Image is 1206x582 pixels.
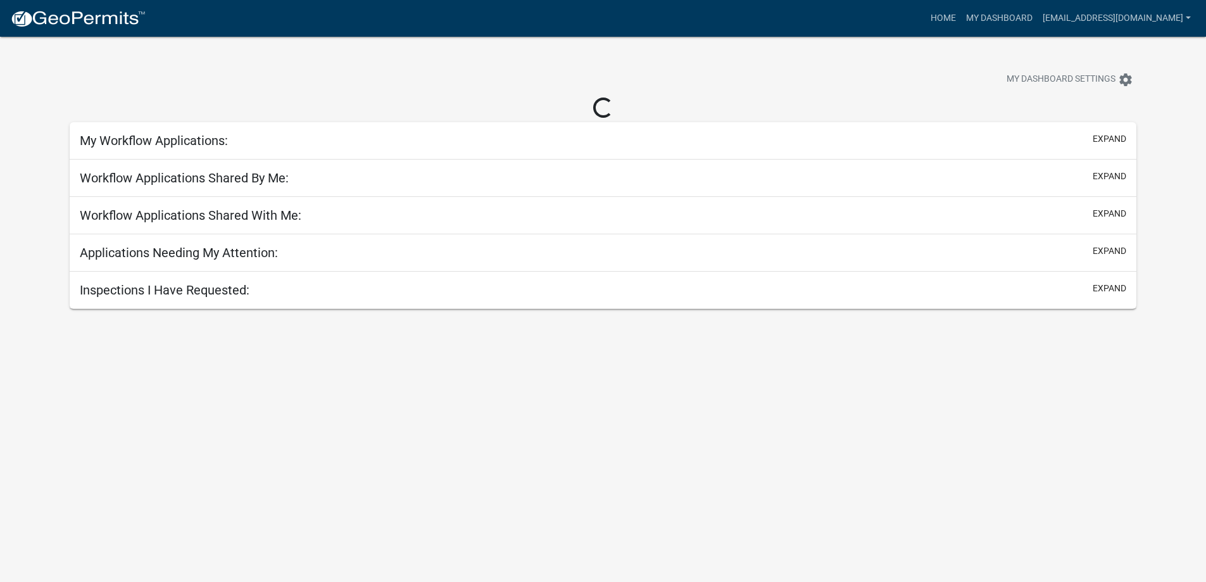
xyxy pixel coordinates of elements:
[1093,207,1126,220] button: expand
[961,6,1038,30] a: My Dashboard
[80,245,278,260] h5: Applications Needing My Attention:
[1093,282,1126,295] button: expand
[1093,244,1126,258] button: expand
[80,282,249,298] h5: Inspections I Have Requested:
[80,208,301,223] h5: Workflow Applications Shared With Me:
[1093,170,1126,183] button: expand
[1093,132,1126,146] button: expand
[926,6,961,30] a: Home
[1007,72,1115,87] span: My Dashboard Settings
[80,133,228,148] h5: My Workflow Applications:
[1118,72,1133,87] i: settings
[80,170,289,186] h5: Workflow Applications Shared By Me:
[996,67,1143,92] button: My Dashboard Settingssettings
[1038,6,1196,30] a: [EMAIL_ADDRESS][DOMAIN_NAME]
